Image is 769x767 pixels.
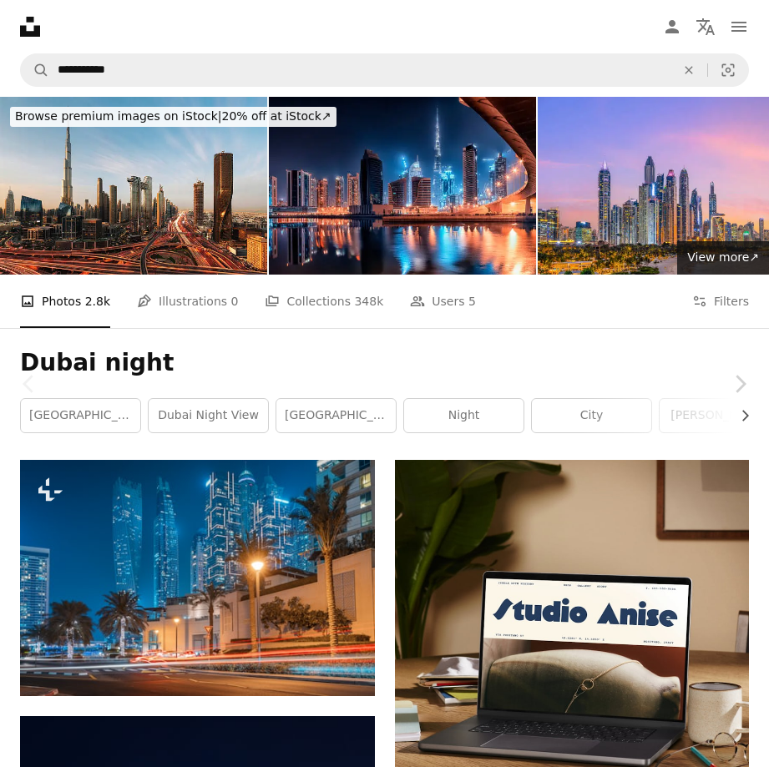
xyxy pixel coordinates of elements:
[20,348,749,378] h1: Dubai night
[655,10,689,43] a: Log in / Sign up
[20,570,375,585] a: A photo with a long exposure with visible traces from the headlights of passing cars and illumina...
[20,460,375,696] img: A photo with a long exposure with visible traces from the headlights of passing cars and illumina...
[687,250,759,264] span: View more ↗
[677,241,769,275] a: View more↗
[276,399,396,432] a: [GEOGRAPHIC_DATA] skyline
[670,54,707,86] button: Clear
[15,109,221,123] span: Browse premium images on iStock |
[689,10,722,43] button: Language
[21,54,49,86] button: Search Unsplash
[231,292,239,310] span: 0
[10,107,336,127] div: 20% off at iStock ↗
[532,399,651,432] a: city
[468,292,476,310] span: 5
[711,304,769,464] a: Next
[708,54,748,86] button: Visual search
[404,399,524,432] a: night
[265,275,383,328] a: Collections 348k
[410,275,476,328] a: Users 5
[269,97,536,275] img: Dubai city by night
[21,399,140,432] a: [GEOGRAPHIC_DATA]
[20,17,40,37] a: Home — Unsplash
[722,10,756,43] button: Menu
[137,275,238,328] a: Illustrations 0
[692,275,749,328] button: Filters
[354,292,383,310] span: 348k
[20,53,749,87] form: Find visuals sitewide
[149,399,268,432] a: dubai night view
